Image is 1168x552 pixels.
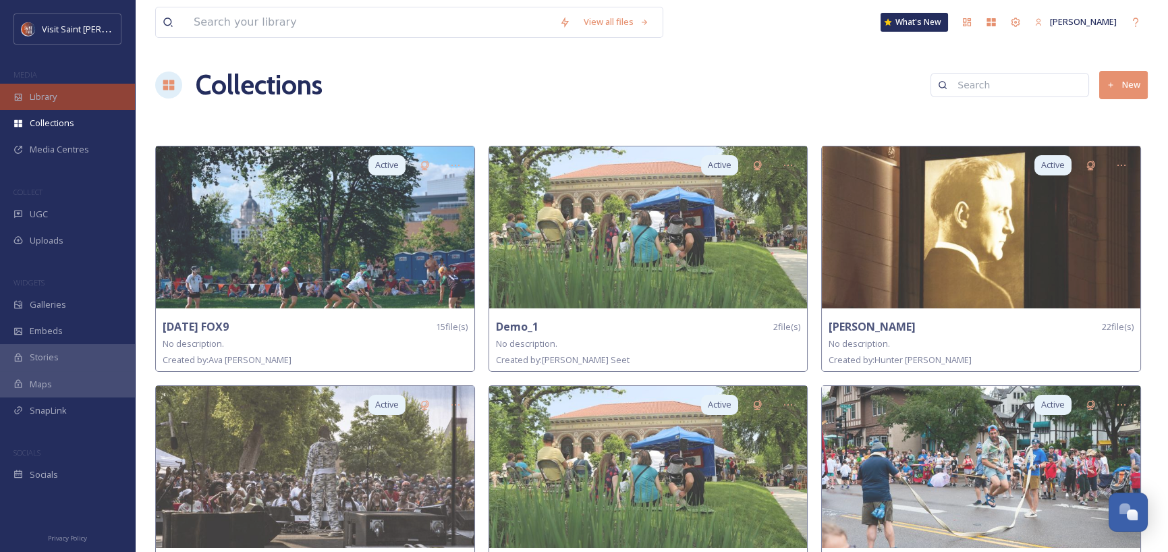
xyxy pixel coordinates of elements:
[1028,9,1123,35] a: [PERSON_NAME]
[881,13,948,32] a: What's New
[30,468,58,481] span: Socials
[375,398,399,411] span: Active
[13,187,43,197] span: COLLECT
[13,447,40,458] span: SOCIALS
[1041,398,1065,411] span: Active
[1099,71,1148,99] button: New
[30,143,89,156] span: Media Centres
[30,234,63,247] span: Uploads
[156,386,474,548] img: 2760a6ed-e602-4992-a837-34bf72d91cc7.jpg
[30,298,66,311] span: Galleries
[30,117,74,130] span: Collections
[496,354,630,366] span: Created by: [PERSON_NAME] Seet
[951,72,1082,99] input: Search
[822,386,1140,548] img: df855bdc-7f0c-4466-bf4f-1a2173b569b2.jpg
[773,321,800,333] span: 2 file(s)
[48,529,87,545] a: Privacy Policy
[829,354,972,366] span: Created by: Hunter [PERSON_NAME]
[30,351,59,364] span: Stories
[30,90,57,103] span: Library
[30,325,63,337] span: Embeds
[1050,16,1117,28] span: [PERSON_NAME]
[13,277,45,287] span: WIDGETS
[1109,493,1148,532] button: Open Chat
[829,337,890,350] span: No description.
[156,146,474,308] img: 4a9e6d3c-6773-4cc8-afbb-2badc991929b.jpg
[1102,321,1134,333] span: 22 file(s)
[163,319,229,334] strong: [DATE] FOX9
[496,337,557,350] span: No description.
[187,7,553,37] input: Search your library
[708,398,731,411] span: Active
[163,354,291,366] span: Created by: Ava [PERSON_NAME]
[30,208,48,221] span: UGC
[22,22,35,36] img: Visit%20Saint%20Paul%20Updated%20Profile%20Image.jpg
[822,146,1140,308] img: cec13fb8-251f-46b6-a55c-2e7850e51559.jpg
[13,70,37,80] span: MEDIA
[436,321,468,333] span: 15 file(s)
[30,378,52,391] span: Maps
[708,159,731,171] span: Active
[42,22,150,35] span: Visit Saint [PERSON_NAME]
[48,534,87,543] span: Privacy Policy
[496,319,538,334] strong: Demo_1
[163,337,224,350] span: No description.
[375,159,399,171] span: Active
[489,386,808,548] img: 2ef80488-a446-4cb9-abd6-54087f497efc.jpg
[577,9,656,35] a: View all files
[196,65,323,105] a: Collections
[489,146,808,308] img: 2ef80488-a446-4cb9-abd6-54087f497efc.jpg
[1041,159,1065,171] span: Active
[829,319,916,334] strong: [PERSON_NAME]
[30,404,67,417] span: SnapLink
